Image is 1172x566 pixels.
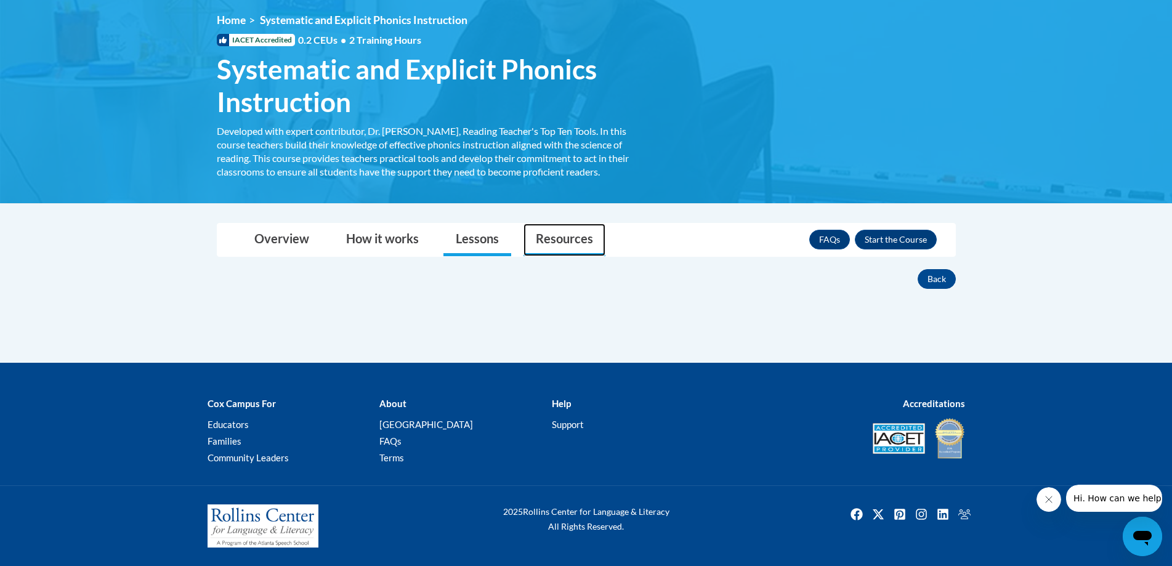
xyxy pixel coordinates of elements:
[379,452,404,463] a: Terms
[933,504,953,524] a: Linkedin
[298,33,421,47] span: 0.2 CEUs
[208,398,276,409] b: Cox Campus For
[379,419,473,430] a: [GEOGRAPHIC_DATA]
[349,34,421,46] span: 2 Training Hours
[873,423,925,454] img: Accredited IACET® Provider
[379,435,402,447] a: FAQs
[217,34,295,46] span: IACET Accredited
[1066,485,1162,512] iframe: Message from company
[911,504,931,524] a: Instagram
[847,504,867,524] img: Facebook icon
[242,224,321,256] a: Overview
[1123,517,1162,556] iframe: Button to launch messaging window
[7,9,100,18] span: Hi. How can we help?
[457,504,716,534] div: Rollins Center for Language & Literacy All Rights Reserved.
[809,230,850,249] a: FAQs
[933,504,953,524] img: LinkedIn icon
[443,224,511,256] a: Lessons
[208,435,241,447] a: Families
[918,269,956,289] button: Back
[890,504,910,524] img: Pinterest icon
[955,504,974,524] a: Facebook Group
[855,230,937,249] button: Enroll
[260,14,467,26] span: Systematic and Explicit Phonics Instruction
[868,504,888,524] a: Twitter
[334,224,431,256] a: How it works
[903,398,965,409] b: Accreditations
[890,504,910,524] a: Pinterest
[934,417,965,460] img: IDA® Accredited
[208,452,289,463] a: Community Leaders
[1037,487,1061,512] iframe: Close message
[523,224,605,256] a: Resources
[208,504,318,548] img: Rollins Center for Language & Literacy - A Program of the Atlanta Speech School
[911,504,931,524] img: Instagram icon
[217,14,246,26] a: Home
[217,124,642,179] div: Developed with expert contributor, Dr. [PERSON_NAME], Reading Teacher's Top Ten Tools. In this co...
[503,506,523,517] span: 2025
[868,504,888,524] img: Twitter icon
[341,34,346,46] span: •
[552,419,584,430] a: Support
[379,398,406,409] b: About
[208,419,249,430] a: Educators
[955,504,974,524] img: Facebook group icon
[847,504,867,524] a: Facebook
[552,398,571,409] b: Help
[217,53,642,118] span: Systematic and Explicit Phonics Instruction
